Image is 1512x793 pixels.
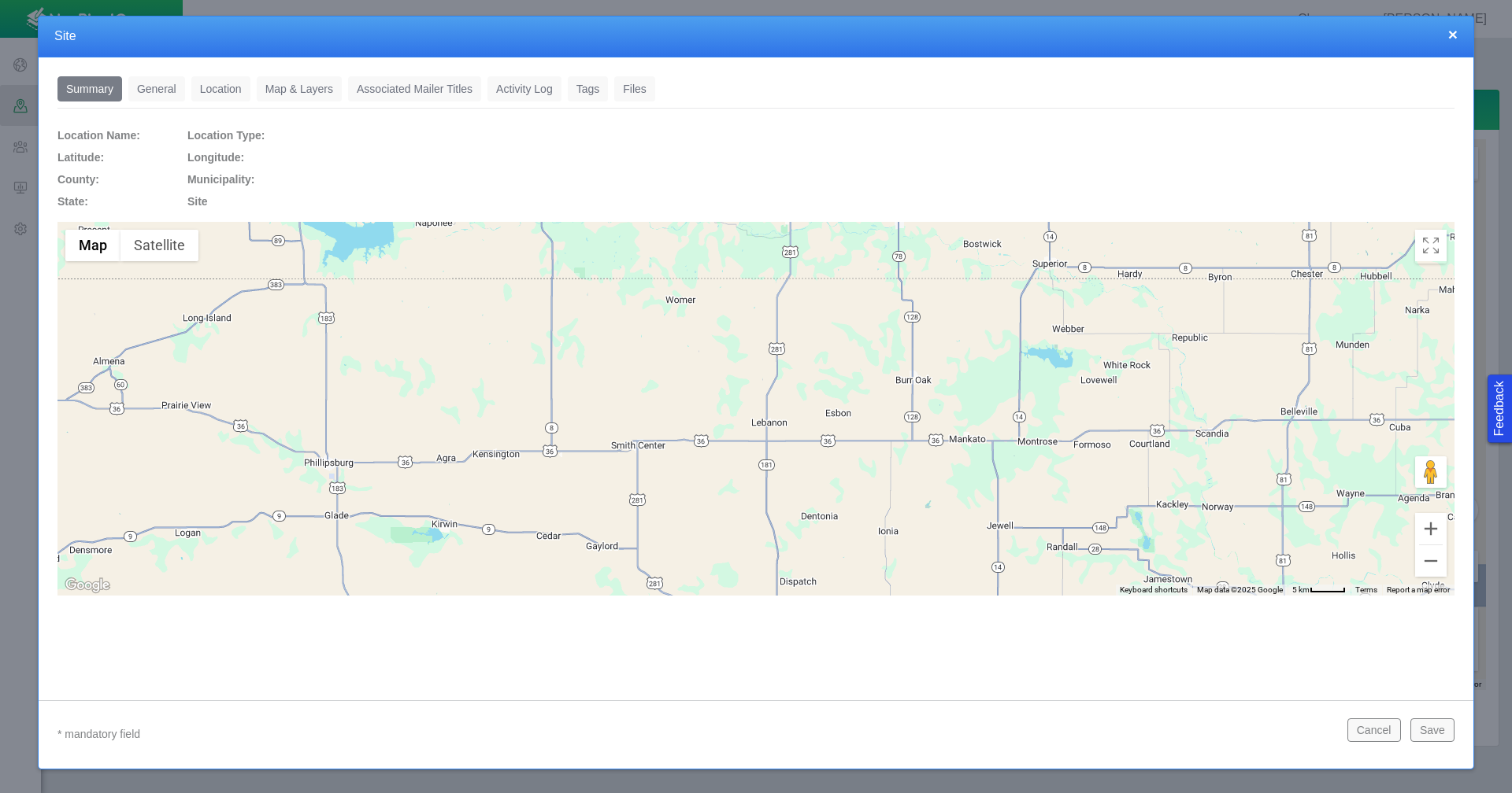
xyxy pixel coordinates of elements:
[65,230,120,261] button: Show street map
[1410,718,1455,742] button: Save
[57,76,122,101] a: Summary
[57,151,104,164] span: Latitude:
[1292,585,1310,594] span: 5 km
[61,575,113,596] img: Google
[187,151,244,164] span: Longitude:
[1288,585,1351,596] button: Map Scale: 5 km per 42 pixels
[187,195,208,208] span: Site
[1120,585,1188,596] button: Keyboard shortcuts
[257,76,342,101] a: Map & Layers
[614,76,655,101] a: Files
[187,129,265,142] span: Location Type:
[57,129,140,142] span: Location Name:
[187,173,255,186] span: Municipality:
[1415,230,1447,261] button: Toggle Fullscreen in browser window
[128,76,185,101] a: General
[120,230,198,261] button: Show satellite imagery
[1448,26,1458,42] button: close
[1415,456,1447,488] button: Drag Pegman onto the map to open Street View
[1415,545,1447,577] button: Zoom out
[1355,585,1377,594] a: Terms (opens in new tab)
[57,195,88,208] span: State:
[1197,585,1283,594] span: Map data ©2025 Google
[487,76,561,101] a: Activity Log
[1387,585,1450,594] a: Report a map error
[1347,718,1401,742] button: Cancel
[1415,513,1447,544] button: Zoom in
[348,76,481,101] a: Associated Mailer Titles
[61,575,113,596] a: Open this area in Google Maps (opens a new window)
[54,28,1458,45] h4: Site
[57,725,1335,744] p: * mandatory field
[57,173,99,186] span: County:
[191,76,250,101] a: Location
[568,76,609,101] a: Tags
